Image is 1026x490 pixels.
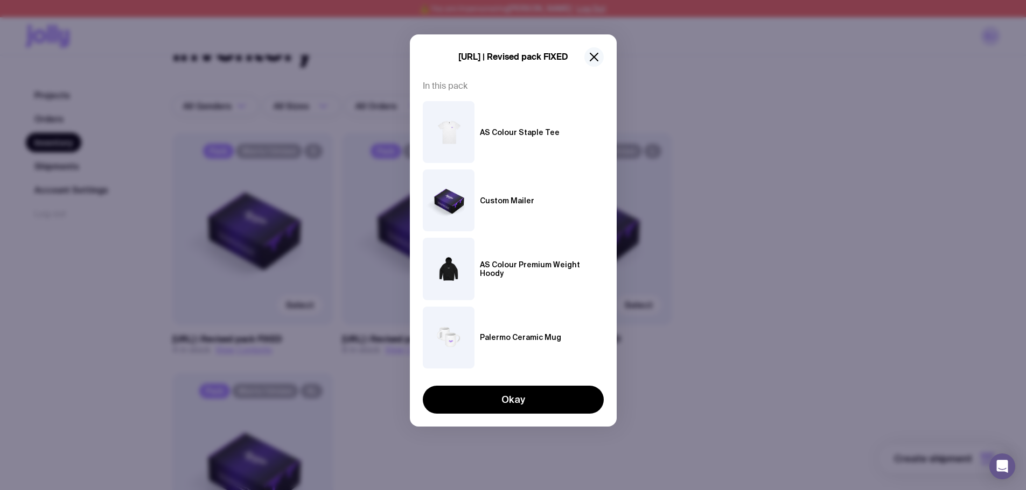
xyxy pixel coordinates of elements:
h6: AS Colour Staple Tee [480,128,560,137]
div: Open Intercom Messenger [989,453,1015,479]
h6: AS Colour Premium Weight Hoody [480,260,604,278]
h6: Palermo Ceramic Mug [480,333,561,342]
h6: Custom Mailer [480,196,534,205]
span: In this pack [423,80,604,93]
h5: [URL] | Revised pack FIXED [458,52,568,62]
button: Okay [423,386,604,414]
